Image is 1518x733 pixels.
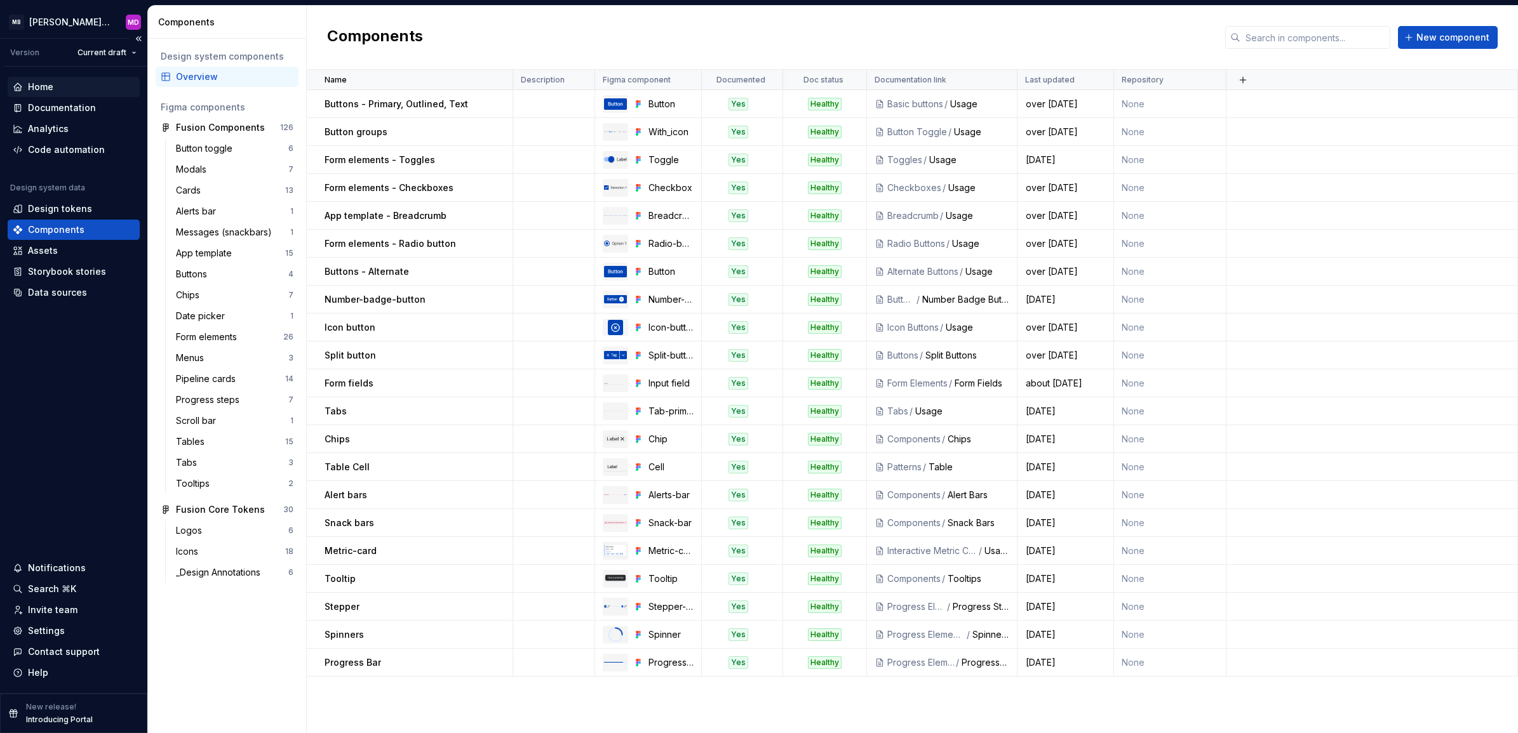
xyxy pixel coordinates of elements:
[887,265,958,278] div: Alternate Buttons
[948,182,1009,194] div: Usage
[288,567,293,578] div: 6
[943,98,950,110] div: /
[604,545,627,557] img: Metric-card
[171,306,299,326] a: Date picker1
[946,321,1009,334] div: Usage
[941,489,948,501] div: /
[521,75,565,85] p: Description
[808,209,842,222] div: Healthy
[3,8,145,36] button: MB[PERSON_NAME] Banking Fusion Design SystemMD
[945,237,952,250] div: /
[325,126,387,138] p: Button groups
[887,517,941,529] div: Components
[604,295,627,303] img: Number-badge-button
[887,237,945,250] div: Radio Buttons
[1018,433,1113,446] div: [DATE]
[604,185,627,190] img: Checkbox
[648,545,694,557] div: Metric-card
[1018,237,1113,250] div: over [DATE]
[285,248,293,258] div: 15
[648,126,694,138] div: With_icon
[171,201,299,221] a: Alerts bar1
[648,98,694,110] div: Button
[908,405,915,418] div: /
[729,265,748,278] div: Yes
[28,143,105,156] div: Code automation
[604,411,627,411] img: Tab-primary-horizontal
[176,524,207,537] div: Logos
[1114,341,1226,369] td: None
[1114,509,1226,537] td: None
[729,321,748,334] div: Yes
[8,119,140,139] a: Analytics
[1114,174,1226,202] td: None
[929,461,1009,473] div: Table
[8,261,140,282] a: Storybook stories
[918,349,925,362] div: /
[325,293,426,306] p: Number-badge-button
[8,663,140,683] button: Help
[8,579,140,599] button: Search ⌘K
[8,621,140,641] a: Settings
[604,521,627,524] img: Snack-bar
[808,98,842,110] div: Healthy
[171,452,299,473] a: Tabs3
[604,435,627,443] img: Chip
[161,101,293,114] div: Figma components
[875,75,946,85] p: Documentation link
[290,206,293,216] div: 1
[8,282,140,303] a: Data sources
[808,517,842,529] div: Healthy
[128,17,139,27] div: MD
[176,163,212,176] div: Modals
[325,461,370,473] p: Table Cell
[648,405,694,418] div: Tab-primary-horizontal
[28,265,106,278] div: Storybook stories
[171,369,299,389] a: Pipeline cards14
[176,503,265,516] div: Fusion Core Tokens
[280,122,293,133] div: 126
[946,209,1009,222] div: Usage
[28,624,65,637] div: Settings
[648,517,694,529] div: Snack-bar
[176,142,238,155] div: Button toggle
[648,154,694,166] div: Toggle
[808,545,842,557] div: Healthy
[648,182,694,194] div: Checkbox
[648,209,694,222] div: Breadcrumb
[8,77,140,97] a: Home
[948,433,1009,446] div: Chips
[1018,545,1113,557] div: [DATE]
[922,293,1009,306] div: Number Badge Buttons
[939,321,946,334] div: /
[958,265,965,278] div: /
[887,489,941,501] div: Components
[171,327,299,347] a: Form elements26
[808,377,842,390] div: Healthy
[808,321,842,334] div: Healthy
[1018,321,1113,334] div: over [DATE]
[28,122,69,135] div: Analytics
[887,433,941,446] div: Components
[887,461,922,473] div: Patterns
[1114,230,1226,258] td: None
[648,461,694,473] div: Cell
[10,183,85,193] div: Design system data
[648,377,694,390] div: Input field
[8,140,140,160] a: Code automation
[808,293,842,306] div: Healthy
[608,320,623,335] img: Icon-button
[1018,154,1113,166] div: [DATE]
[1114,397,1226,425] td: None
[729,489,748,501] div: Yes
[729,182,748,194] div: Yes
[808,265,842,278] div: Healthy
[1114,565,1226,593] td: None
[8,558,140,578] button: Notifications
[941,182,948,194] div: /
[283,332,293,342] div: 26
[176,310,230,322] div: Date picker
[28,223,84,236] div: Components
[887,349,918,362] div: Buttons
[28,202,92,215] div: Design tokens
